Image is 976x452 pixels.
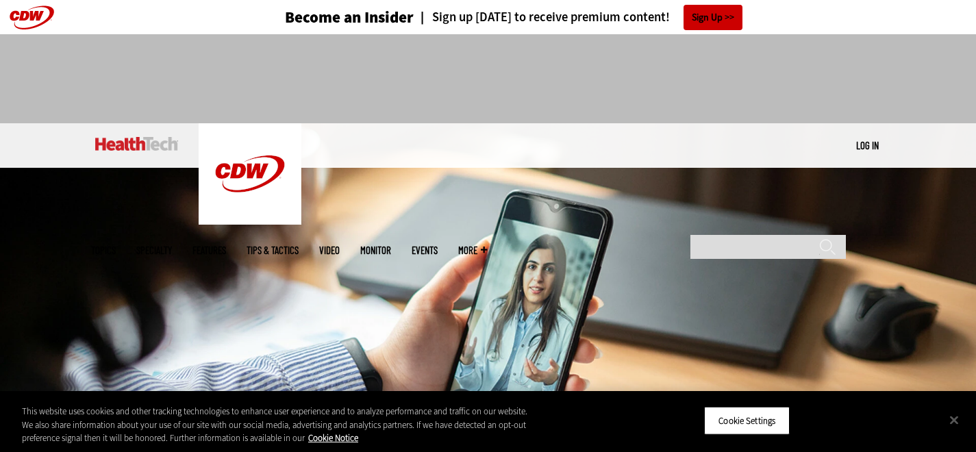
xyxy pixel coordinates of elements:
[95,137,178,151] img: Home
[319,245,340,255] a: Video
[856,138,879,153] div: User menu
[199,123,301,225] img: Home
[704,406,790,435] button: Cookie Settings
[412,245,438,255] a: Events
[360,245,391,255] a: MonITor
[247,245,299,255] a: Tips & Tactics
[91,245,116,255] span: Topics
[308,432,358,444] a: More information about your privacy
[285,10,414,25] h3: Become an Insider
[856,139,879,151] a: Log in
[458,245,487,255] span: More
[22,405,537,445] div: This website uses cookies and other tracking technologies to enhance user experience and to analy...
[234,10,414,25] a: Become an Insider
[136,245,172,255] span: Specialty
[684,5,742,30] a: Sign Up
[239,48,738,110] iframe: advertisement
[414,11,670,24] a: Sign up [DATE] to receive premium content!
[192,245,226,255] a: Features
[199,214,301,228] a: CDW
[939,405,969,435] button: Close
